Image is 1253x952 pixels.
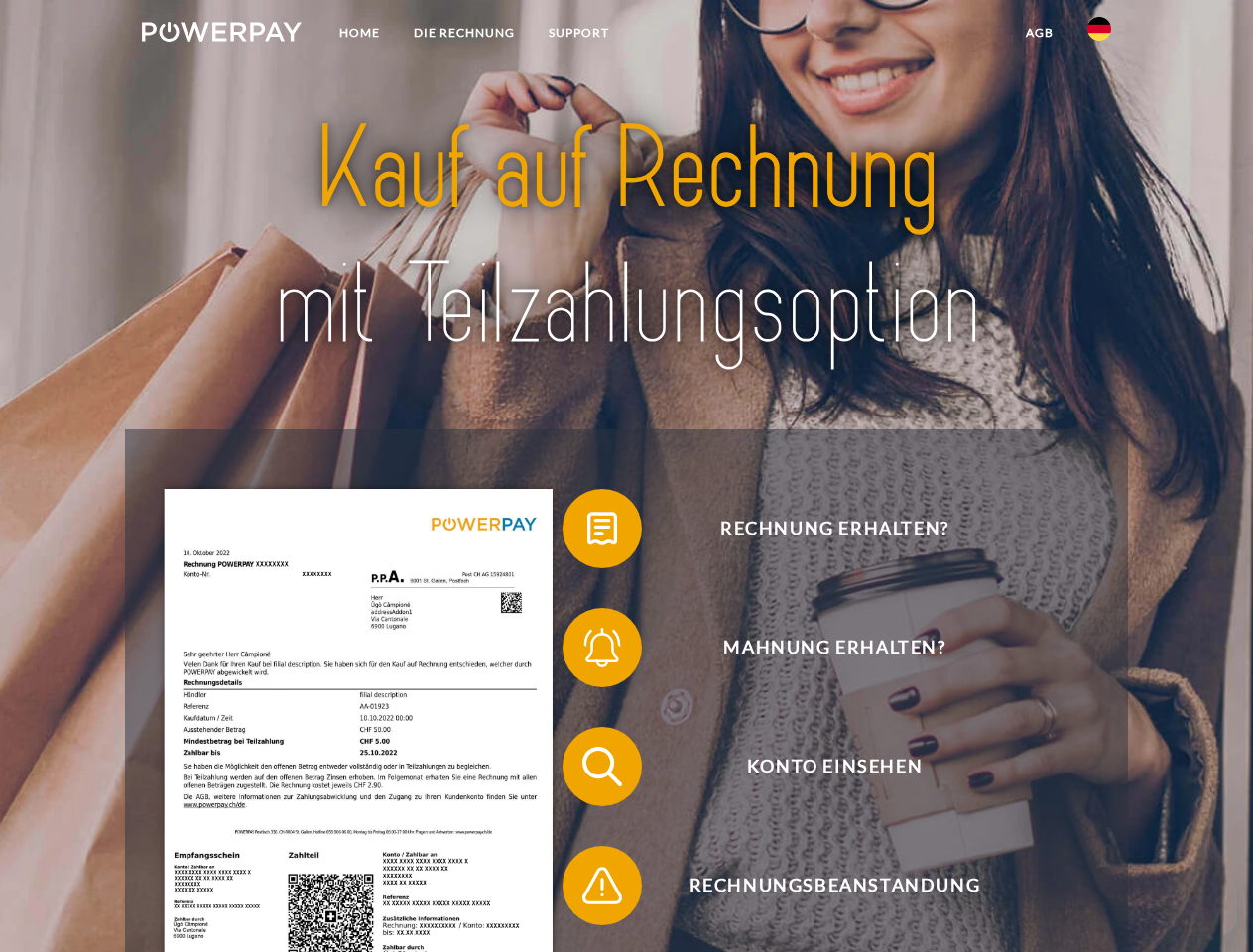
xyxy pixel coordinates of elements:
span: Rechnungsbeanstandung [591,846,1077,925]
span: Mahnung erhalten? [591,608,1077,687]
button: Konto einsehen [563,727,1078,806]
img: qb_search.svg [577,742,627,791]
img: qb_warning.svg [577,861,627,910]
a: agb [1009,15,1070,51]
img: title-powerpay_de.svg [189,95,1064,380]
img: qb_bill.svg [577,504,627,553]
a: SUPPORT [532,15,626,51]
a: DIE RECHNUNG [397,15,532,51]
img: qb_bell.svg [577,623,627,672]
span: Konto einsehen [591,727,1077,806]
button: Mahnung erhalten? [563,608,1078,687]
button: Rechnung erhalten? [563,489,1078,568]
span: Rechnung erhalten? [591,489,1077,568]
img: logo-powerpay-white.svg [142,22,302,42]
iframe: Button to launch messaging window [1174,873,1237,936]
a: Home [322,15,397,51]
button: Rechnungsbeanstandung [563,846,1078,925]
img: de [1087,17,1111,41]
